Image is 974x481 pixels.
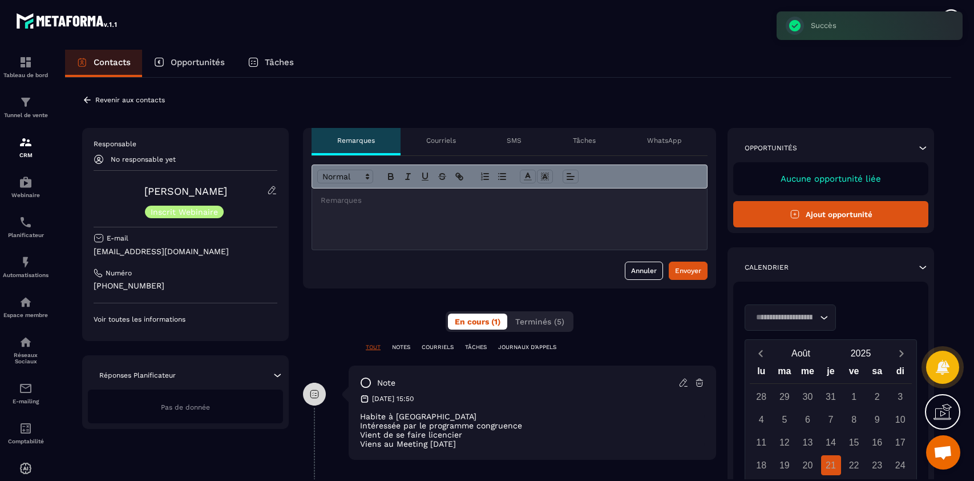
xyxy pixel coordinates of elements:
[455,317,500,326] span: En cours (1)
[161,403,210,411] span: Pas de donnée
[821,387,841,407] div: 31
[733,201,928,227] button: Ajout opportunité
[867,387,887,407] div: 2
[798,432,818,452] div: 13
[844,387,864,407] div: 1
[771,343,831,363] button: Open months overlay
[19,175,33,189] img: automations
[844,410,864,430] div: 8
[798,455,818,475] div: 20
[422,343,454,351] p: COURRIELS
[773,363,797,383] div: ma
[360,421,705,430] p: Intéressée par le programme congruence
[3,152,49,158] p: CRM
[372,394,414,403] p: [DATE] 15:50
[171,57,225,67] p: Opportunités
[19,135,33,149] img: formation
[819,363,843,383] div: je
[3,47,49,87] a: formationformationTableau de bord
[3,87,49,127] a: formationformationTunnel de vente
[745,174,917,184] p: Aucune opportunité liée
[111,155,176,163] p: No responsable yet
[831,343,891,363] button: Open years overlay
[751,432,771,452] div: 11
[19,335,33,349] img: social-network
[360,430,705,439] p: Vient de se faire licencier
[3,373,49,413] a: emailemailE-mailing
[3,398,49,404] p: E-mailing
[3,192,49,198] p: Webinaire
[19,295,33,309] img: automations
[507,136,522,145] p: SMS
[867,432,887,452] div: 16
[844,432,864,452] div: 15
[236,50,305,77] a: Tâches
[151,208,218,216] p: Inscrit Webinaire
[94,57,131,67] p: Contacts
[508,314,571,330] button: Terminés (5)
[891,346,912,361] button: Next month
[573,136,596,145] p: Tâches
[625,262,663,280] button: Annuler
[106,268,132,278] p: Numéro
[107,234,128,243] p: E-mail
[94,139,277,149] p: Responsable
[3,352,49,364] p: Réseaux Sociaux
[842,363,866,383] div: ve
[3,72,49,78] p: Tableau de bord
[465,343,487,351] p: TÂCHES
[16,10,119,31] img: logo
[3,167,49,207] a: automationsautomationsWebinaire
[65,50,142,77] a: Contacts
[752,311,817,324] input: Search for option
[890,455,910,475] div: 24
[144,185,227,197] a: [PERSON_NAME]
[19,382,33,395] img: email
[750,363,773,383] div: lu
[745,143,797,153] p: Opportunités
[95,96,165,104] p: Revenir aux contacts
[751,387,771,407] div: 28
[844,455,864,475] div: 22
[3,127,49,167] a: formationformationCRM
[19,462,33,475] img: automations
[890,410,910,430] div: 10
[360,412,705,421] p: Habite à [GEOGRAPHIC_DATA]
[888,363,912,383] div: di
[798,410,818,430] div: 6
[750,346,771,361] button: Previous month
[94,315,277,324] p: Voir toutes les informations
[751,410,771,430] div: 4
[669,262,708,280] button: Envoyer
[3,327,49,373] a: social-networksocial-networkRéseaux Sociaux
[745,304,836,331] div: Search for option
[426,136,456,145] p: Courriels
[821,410,841,430] div: 7
[866,363,889,383] div: sa
[94,280,277,291] p: [PHONE_NUMBER]
[774,455,794,475] div: 19
[774,432,794,452] div: 12
[774,410,794,430] div: 5
[751,455,771,475] div: 18
[448,314,507,330] button: En cours (1)
[377,378,395,388] p: note
[19,255,33,269] img: automations
[821,455,841,475] div: 21
[366,343,381,351] p: TOUT
[3,272,49,278] p: Automatisations
[890,432,910,452] div: 17
[890,387,910,407] div: 3
[3,207,49,247] a: schedulerschedulerPlanificateur
[498,343,556,351] p: JOURNAUX D'APPELS
[3,112,49,118] p: Tunnel de vente
[798,387,818,407] div: 30
[337,136,375,145] p: Remarques
[675,265,701,276] div: Envoyer
[796,363,819,383] div: me
[3,413,49,453] a: accountantaccountantComptabilité
[926,435,960,470] a: Ouvrir le chat
[3,287,49,327] a: automationsautomationsEspace membre
[3,438,49,444] p: Comptabilité
[19,55,33,69] img: formation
